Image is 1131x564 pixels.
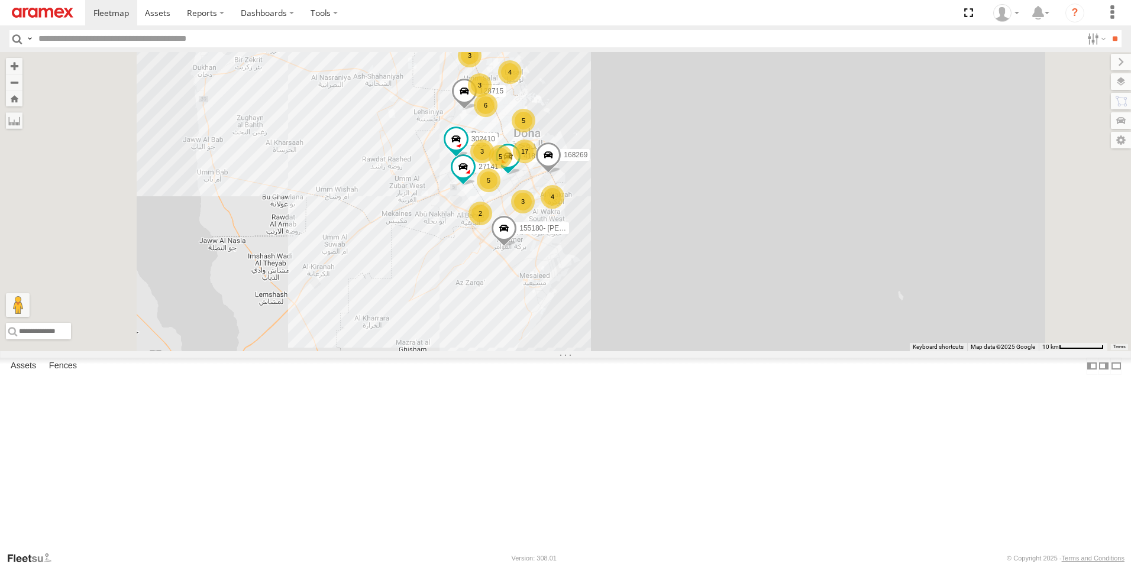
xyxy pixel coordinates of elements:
a: Terms and Conditions [1062,555,1124,562]
span: 155180- [PERSON_NAME] [519,224,606,232]
label: Search Filter Options [1082,30,1108,47]
div: 5 [477,168,500,192]
div: 17 [513,140,537,163]
div: 3 [511,190,535,213]
a: Visit our Website [7,552,61,564]
div: 5 [512,109,535,132]
label: Measure [6,112,22,129]
button: Drag Pegman onto the map to open Street View [6,293,30,317]
span: 302410 [471,135,495,143]
div: 4 [498,60,522,84]
div: 3 [468,73,492,97]
button: Zoom in [6,58,22,74]
span: 27141 [479,163,498,171]
label: Fences [43,358,83,374]
label: Search Query [25,30,34,47]
div: © Copyright 2025 - [1007,555,1124,562]
label: Hide Summary Table [1110,358,1122,375]
div: 5 [489,145,512,168]
div: 6 [474,93,497,117]
button: Keyboard shortcuts [913,343,964,351]
div: 3 [470,140,494,163]
div: 3 [458,44,482,67]
div: 2 [468,202,492,225]
span: 128715 [480,87,503,95]
label: Dock Summary Table to the Right [1098,358,1110,375]
span: 10 km [1042,343,1059,350]
button: Zoom out [6,74,22,90]
label: Dock Summary Table to the Left [1086,358,1098,375]
div: Mohammed Fahim [989,4,1023,22]
button: Map Scale: 10 km per 72 pixels [1039,343,1107,351]
span: Map data ©2025 Google [971,343,1035,350]
button: Zoom Home [6,90,22,106]
a: Terms (opens in new tab) [1113,345,1126,349]
i: ? [1065,4,1084,22]
div: 4 [541,185,564,209]
img: aramex-logo.svg [12,8,73,18]
label: Assets [5,358,42,374]
div: Version: 308.01 [512,555,557,562]
label: Map Settings [1111,132,1131,148]
span: 168269 [564,151,587,160]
